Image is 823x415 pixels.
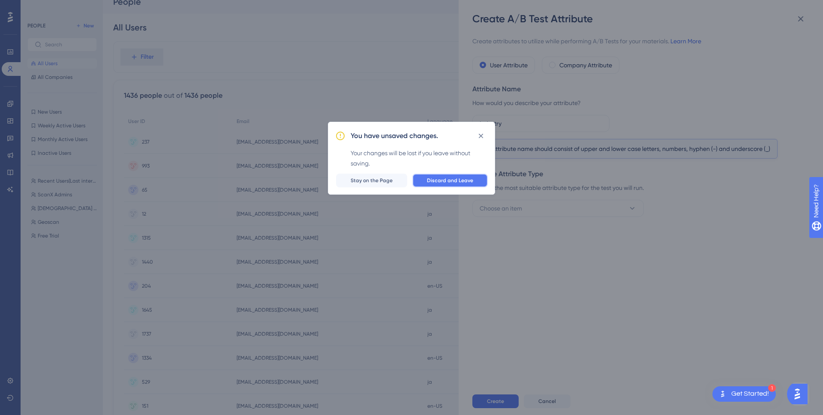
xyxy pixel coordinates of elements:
div: Get Started! [731,389,769,399]
span: Discard and Leave [427,177,473,184]
iframe: UserGuiding AI Assistant Launcher [787,381,813,407]
h2: You have unsaved changes. [351,131,438,141]
div: Open Get Started! checklist, remaining modules: 1 [712,386,776,402]
img: launcher-image-alternative-text [718,389,728,399]
span: Need Help? [20,2,54,12]
span: Stay on the Page [351,177,393,184]
div: 1 [768,384,776,392]
div: Your changes will be lost if you leave without saving. [351,148,488,168]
